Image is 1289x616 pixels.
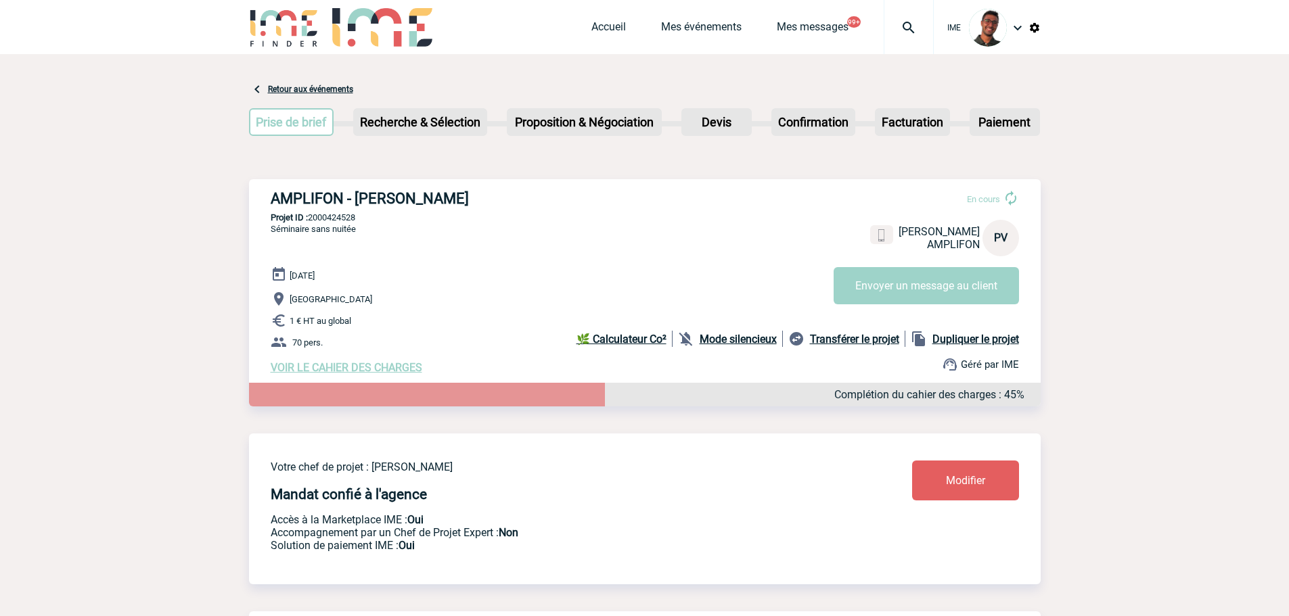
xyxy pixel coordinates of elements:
[947,23,961,32] span: IME
[994,231,1008,244] span: PV
[810,333,899,346] b: Transférer le projet
[661,20,742,39] a: Mes événements
[961,358,1019,371] span: Géré par IME
[508,110,660,135] p: Proposition & Négociation
[932,333,1019,346] b: Dupliquer le projet
[911,331,927,347] img: file_copy-black-24dp.png
[700,333,777,346] b: Mode silencieux
[290,294,372,304] span: [GEOGRAPHIC_DATA]
[271,212,308,222] b: Projet ID :
[250,110,333,135] p: Prise de brief
[271,513,832,526] p: Accès à la Marketplace IME :
[971,110,1039,135] p: Paiement
[499,526,518,539] b: Non
[407,513,424,526] b: Oui
[355,110,486,135] p: Recherche & Sélection
[576,333,666,346] b: 🌿 Calculateur Co²
[290,270,315,281] span: [DATE]
[683,110,750,135] p: Devis
[777,20,849,39] a: Mes messages
[969,9,1007,47] img: 124970-0.jpg
[927,238,980,251] span: AMPLIFON
[271,460,832,473] p: Votre chef de projet : [PERSON_NAME]
[399,539,415,552] b: Oui
[290,316,351,326] span: 1 € HT au global
[271,486,427,502] h4: Mandat confié à l'agence
[876,110,949,135] p: Facturation
[773,110,854,135] p: Confirmation
[899,225,980,238] span: [PERSON_NAME]
[271,526,832,539] p: Prestation payante
[576,331,673,347] a: 🌿 Calculateur Co²
[271,224,356,234] span: Séminaire sans nuitée
[268,85,353,94] a: Retour aux événements
[249,8,319,47] img: IME-Finder
[271,361,422,374] a: VOIR LE CAHIER DES CHARGES
[942,356,958,373] img: support.png
[292,337,323,348] span: 70 pers.
[271,190,677,207] h3: AMPLIFON - [PERSON_NAME]
[946,474,985,487] span: Modifier
[249,212,1041,222] p: 2000424528
[967,194,1000,204] span: En cours
[271,539,832,552] p: Conformité aux process achat client, Prise en charge de la facturation, Mutualisation de plusieur...
[847,16,861,28] button: 99+
[591,20,626,39] a: Accueil
[876,229,888,241] img: portable.png
[834,267,1019,304] button: Envoyer un message au client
